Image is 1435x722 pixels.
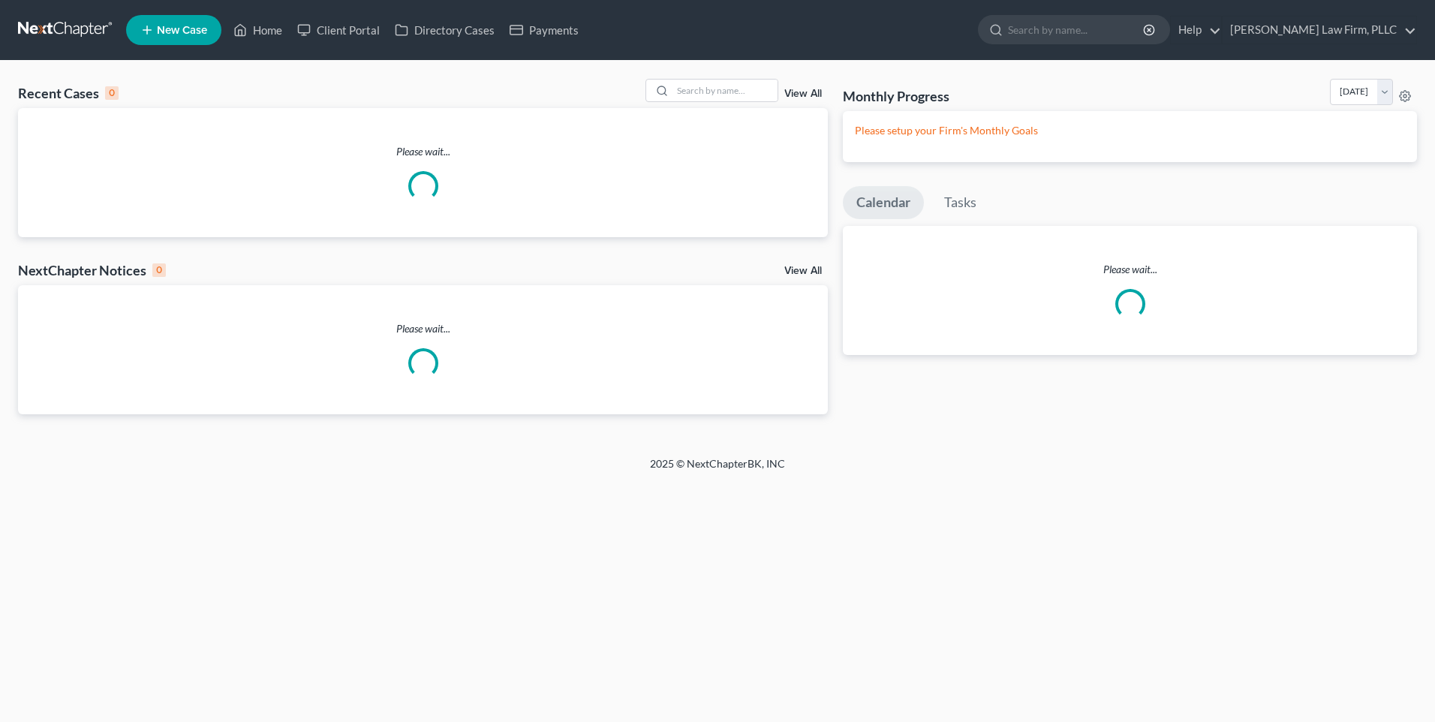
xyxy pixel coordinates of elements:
[672,80,778,101] input: Search by name...
[855,123,1405,138] p: Please setup your Firm's Monthly Goals
[18,321,828,336] p: Please wait...
[843,262,1417,277] p: Please wait...
[18,84,119,102] div: Recent Cases
[1171,17,1221,44] a: Help
[1223,17,1416,44] a: [PERSON_NAME] Law Firm, PLLC
[843,87,949,105] h3: Monthly Progress
[157,25,207,36] span: New Case
[226,17,290,44] a: Home
[387,17,502,44] a: Directory Cases
[843,186,924,219] a: Calendar
[1008,16,1145,44] input: Search by name...
[18,261,166,279] div: NextChapter Notices
[502,17,586,44] a: Payments
[931,186,990,219] a: Tasks
[784,266,822,276] a: View All
[290,17,387,44] a: Client Portal
[290,456,1145,483] div: 2025 © NextChapterBK, INC
[105,86,119,100] div: 0
[152,263,166,277] div: 0
[18,144,828,159] p: Please wait...
[784,89,822,99] a: View All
